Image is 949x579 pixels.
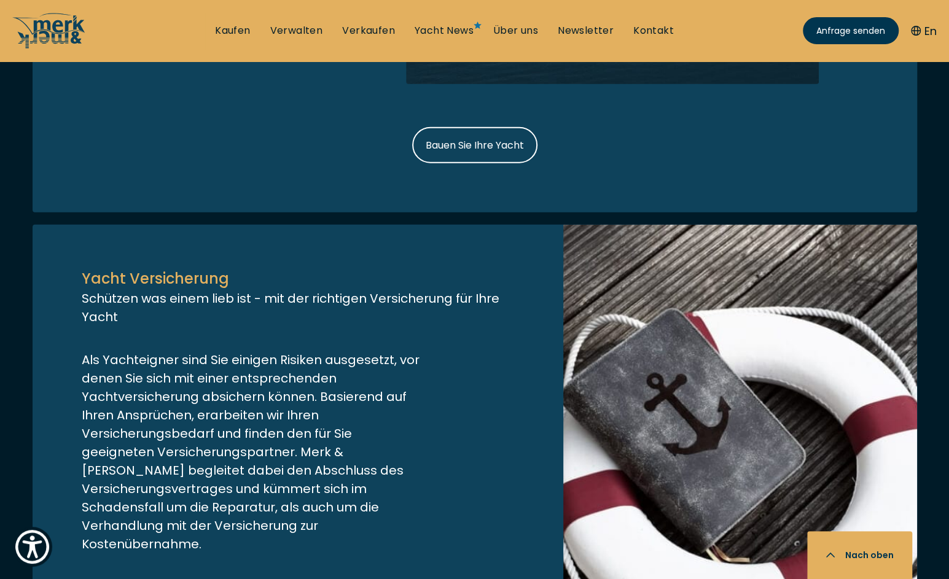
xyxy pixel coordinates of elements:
[342,24,395,37] a: Verkaufen
[270,24,323,37] a: Verwalten
[633,24,674,37] a: Kontakt
[215,24,250,37] a: Kaufen
[493,24,538,37] a: Über uns
[803,17,899,44] a: Anfrage senden
[816,25,885,37] span: Anfrage senden
[415,24,474,37] a: Yacht News
[426,138,524,153] span: Bauen Sie Ihre Yacht
[82,351,426,553] p: Als Yachteigner sind Sie einigen Risiken ausgesetzt, vor denen Sie sich mit einer entsprechenden ...
[412,127,537,163] a: Bauen Sie Ihre Yacht
[82,289,514,326] p: Schützen was einem lieb ist - mit der richtigen Versicherung für Ihre Yacht
[911,23,937,39] button: En
[807,531,912,579] button: Nach oben
[558,24,614,37] a: Newsletter
[12,527,52,567] button: Show Accessibility Preferences
[82,268,514,289] p: Yacht Versicherung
